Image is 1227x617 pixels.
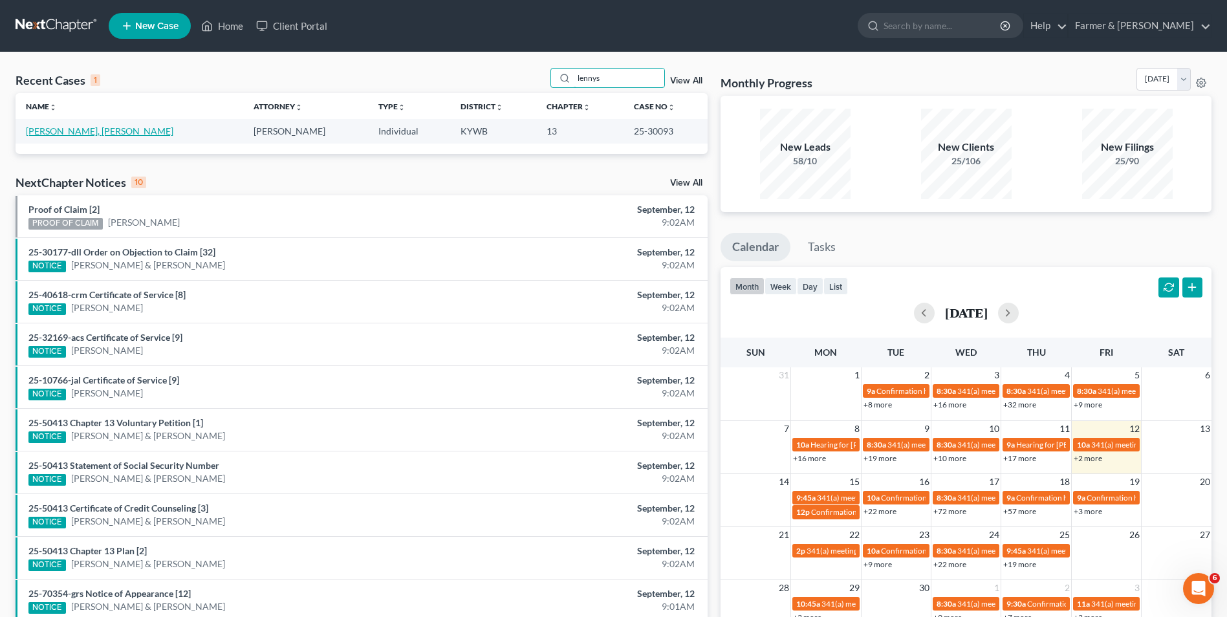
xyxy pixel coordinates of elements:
div: NOTICE [28,602,66,614]
span: 9:30a [1006,599,1026,609]
a: 25-50413 Certificate of Credit Counseling [3] [28,503,208,514]
div: 25/106 [921,155,1012,168]
div: 1 [91,74,100,86]
div: September, 12 [481,502,695,515]
div: New Clients [921,140,1012,155]
span: 8:30a [937,386,956,396]
span: 6 [1204,367,1211,383]
span: 15 [848,474,861,490]
span: 9 [923,421,931,437]
a: [PERSON_NAME] [71,301,143,314]
a: +8 more [863,400,892,409]
span: 3 [1133,580,1141,596]
span: 8:30a [937,440,956,449]
a: +22 more [863,506,896,516]
span: 341(a) meeting for [PERSON_NAME] [1027,386,1152,396]
a: Proof of Claim [2] [28,204,100,215]
i: unfold_more [49,103,57,111]
a: 25-30177-dll Order on Objection to Claim [32] [28,246,215,257]
a: 25-32169-acs Certificate of Service [9] [28,332,182,343]
span: 341(a) meeting for [PERSON_NAME] [957,440,1082,449]
div: NOTICE [28,346,66,358]
span: Confirmation hearing for [PERSON_NAME] [881,493,1028,503]
span: New Case [135,21,179,31]
span: 14 [777,474,790,490]
a: Calendar [721,233,790,261]
a: +2 more [1074,453,1102,463]
span: 341(a) meeting for [PERSON_NAME] [817,493,942,503]
a: +3 more [1074,506,1102,516]
h2: [DATE] [945,306,988,319]
a: Typeunfold_more [378,102,406,111]
i: unfold_more [583,103,591,111]
button: month [730,277,765,295]
a: [PERSON_NAME] & [PERSON_NAME] [71,429,225,442]
span: 10:45a [796,599,820,609]
span: 28 [777,580,790,596]
div: 9:02AM [481,557,695,570]
span: 8:30a [1006,386,1026,396]
span: 2 [923,367,931,383]
span: 1 [993,580,1001,596]
span: 9a [1077,493,1085,503]
div: September, 12 [481,246,695,259]
a: +10 more [933,453,966,463]
div: 9:02AM [481,216,695,229]
a: +19 more [1003,559,1036,569]
span: 1 [853,367,861,383]
span: 9a [1006,440,1015,449]
span: 12p [796,507,810,517]
div: NOTICE [28,474,66,486]
span: 341(a) meeting for [PERSON_NAME] [1027,546,1152,556]
span: Confirmation hearing for [PERSON_NAME] [876,386,1023,396]
a: 25-50413 Chapter 13 Plan [2] [28,545,147,556]
a: Client Portal [250,14,334,38]
div: NOTICE [28,517,66,528]
a: [PERSON_NAME], [PERSON_NAME] [26,125,173,136]
span: 5 [1133,367,1141,383]
div: NOTICE [28,261,66,272]
input: Search by name... [884,14,1002,38]
span: Mon [814,347,837,358]
a: [PERSON_NAME] & [PERSON_NAME] [71,600,225,613]
span: 7 [783,421,790,437]
a: Case Nounfold_more [634,102,675,111]
span: Confirmation hearing for [PERSON_NAME] [881,546,1028,556]
div: NOTICE [28,303,66,315]
span: 10 [988,421,1001,437]
a: +32 more [1003,400,1036,409]
span: 24 [988,527,1001,543]
span: 9:45a [796,493,816,503]
span: 25 [1058,527,1071,543]
a: 25-70354-grs Notice of Appearance [12] [28,588,191,599]
span: Sat [1168,347,1184,358]
div: 9:02AM [481,515,695,528]
span: Thu [1027,347,1046,358]
td: KYWB [450,119,536,143]
span: 4 [1063,367,1071,383]
div: PROOF OF CLAIM [28,218,103,230]
a: 25-50413 Statement of Social Security Number [28,460,219,471]
span: Sun [746,347,765,358]
span: 8:30a [867,440,886,449]
div: September, 12 [481,417,695,429]
div: 9:02AM [481,429,695,442]
span: 9a [867,386,875,396]
a: Attorneyunfold_more [254,102,303,111]
a: [PERSON_NAME] & [PERSON_NAME] [71,557,225,570]
span: 23 [918,527,931,543]
span: 8 [853,421,861,437]
button: week [765,277,797,295]
span: 31 [777,367,790,383]
i: unfold_more [295,103,303,111]
span: Fri [1100,347,1113,358]
div: September, 12 [481,545,695,557]
span: 20 [1199,474,1211,490]
i: unfold_more [398,103,406,111]
div: September, 12 [481,374,695,387]
span: 341(a) meeting for [PERSON_NAME] & [PERSON_NAME] [957,493,1151,503]
a: [PERSON_NAME] [71,344,143,357]
button: day [797,277,823,295]
span: Confirmation hearing for [PERSON_NAME] [1027,599,1174,609]
div: September, 12 [481,203,695,216]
